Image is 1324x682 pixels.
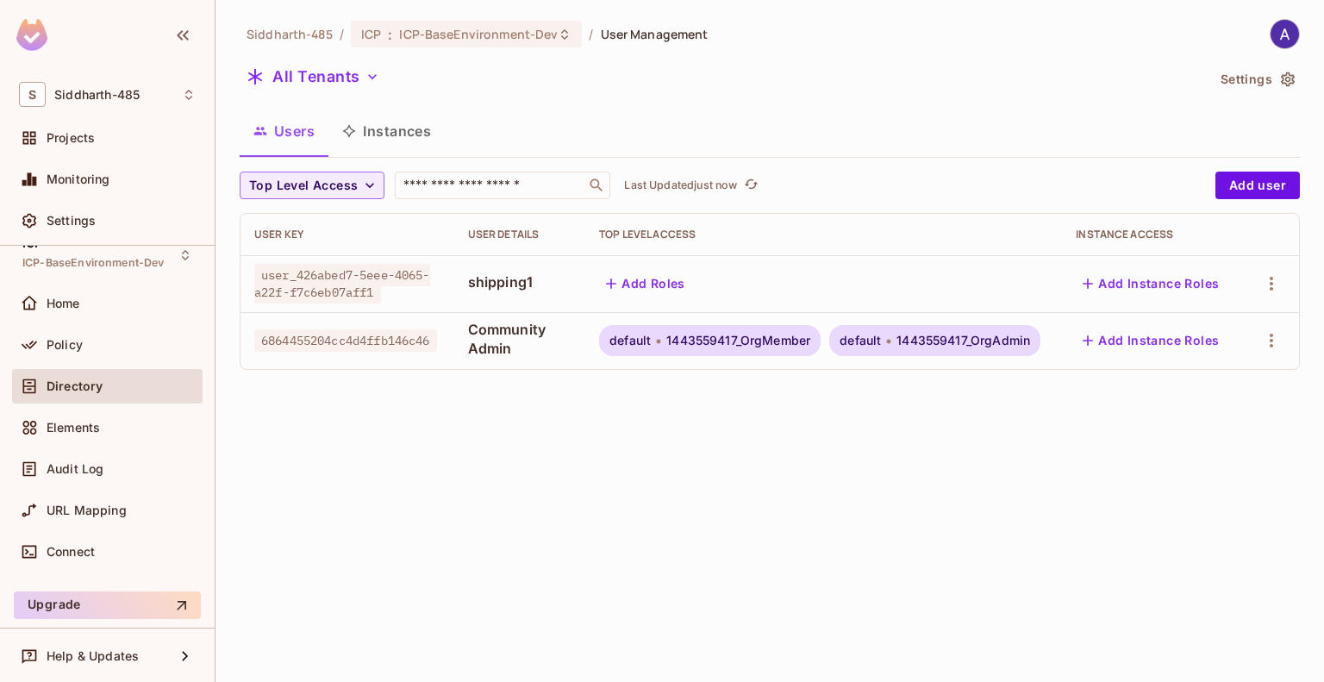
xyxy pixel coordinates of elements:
div: Top Level Access [599,228,1048,241]
span: 1443559417_OrgMember [666,334,810,347]
span: ICP-BaseEnvironment-Dev [22,256,164,270]
span: Top Level Access [249,175,358,197]
button: Instances [328,109,445,153]
span: Home [47,297,80,310]
span: ICP [361,26,381,42]
img: ASHISH SANDEY [1271,20,1299,48]
p: Last Updated just now [624,178,737,192]
span: : [387,28,393,41]
span: Community Admin [468,320,572,358]
span: Connect [47,545,95,559]
span: ICP-BaseEnvironment-Dev [399,26,558,42]
li: / [589,26,593,42]
span: Settings [47,214,96,228]
span: shipping1 [468,272,572,291]
span: user_426abed7-5eee-4065-a22f-f7c6eb07aff1 [254,264,430,303]
button: Add user [1215,172,1300,199]
button: Add Instance Roles [1076,327,1226,354]
span: URL Mapping [47,504,127,517]
span: User Management [601,26,709,42]
button: Top Level Access [240,172,384,199]
span: default [840,334,881,347]
span: Elements [47,421,100,435]
span: the active workspace [247,26,333,42]
span: 1443559417_OrgAdmin [896,334,1030,347]
div: Instance Access [1076,228,1229,241]
button: Settings [1214,66,1300,93]
span: Workspace: Siddharth-485 [54,88,140,102]
span: Directory [47,379,103,393]
span: Projects [47,131,95,145]
span: Audit Log [47,462,103,476]
span: 6864455204cc4d4ffb146c46 [254,329,437,352]
span: Click to refresh data [737,175,761,196]
span: Policy [47,338,83,352]
span: refresh [744,177,759,194]
div: User Details [468,228,572,241]
button: refresh [740,175,761,196]
span: Monitoring [47,172,110,186]
button: All Tenants [240,63,386,91]
button: Upgrade [14,591,201,619]
div: User Key [254,228,440,241]
button: Add Instance Roles [1076,270,1226,297]
span: Help & Updates [47,649,139,663]
li: / [340,26,344,42]
button: Users [240,109,328,153]
button: Add Roles [599,270,692,297]
span: default [609,334,651,347]
img: SReyMgAAAABJRU5ErkJggg== [16,19,47,51]
span: S [19,82,46,107]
